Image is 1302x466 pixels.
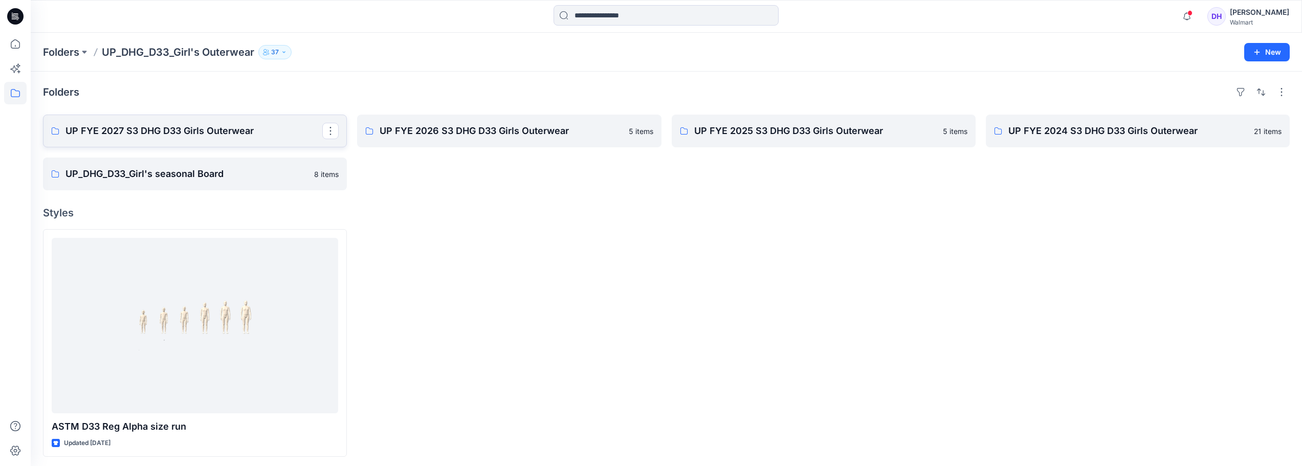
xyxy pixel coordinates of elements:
div: [PERSON_NAME] [1230,6,1289,18]
p: UP_DHG_D33_Girl's seasonal Board [65,167,308,181]
p: 37 [271,47,279,58]
h4: Folders [43,86,79,98]
a: UP FYE 2025 S3 DHG D33 Girls Outerwear5 items [672,115,976,147]
p: ASTM D33 Reg Alpha size run [52,419,338,434]
p: 5 items [943,126,967,137]
p: 21 items [1254,126,1282,137]
a: UP FYE 2024 S3 DHG D33 Girls Outerwear21 items [986,115,1290,147]
p: UP FYE 2027 S3 DHG D33 Girls Outerwear [65,124,322,138]
button: 37 [258,45,292,59]
a: UP FYE 2027 S3 DHG D33 Girls Outerwear [43,115,347,147]
a: UP FYE 2026 S3 DHG D33 Girls Outerwear5 items [357,115,661,147]
p: UP_DHG_D33_Girl's Outerwear [102,45,254,59]
div: Walmart [1230,18,1289,26]
h4: Styles [43,207,1290,219]
p: UP FYE 2024 S3 DHG D33 Girls Outerwear [1008,124,1248,138]
button: New [1244,43,1290,61]
p: UP FYE 2026 S3 DHG D33 Girls Outerwear [380,124,622,138]
p: 5 items [629,126,653,137]
p: 8 items [314,169,339,180]
a: Folders [43,45,79,59]
a: ASTM D33 Reg Alpha size run [52,238,338,413]
a: UP_DHG_D33_Girl's seasonal Board8 items [43,158,347,190]
div: DH [1207,7,1226,26]
p: UP FYE 2025 S3 DHG D33 Girls Outerwear [694,124,937,138]
p: Updated [DATE] [64,438,111,449]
